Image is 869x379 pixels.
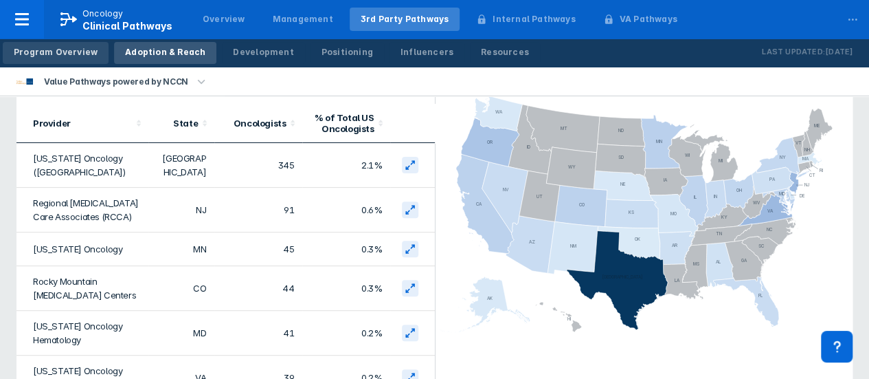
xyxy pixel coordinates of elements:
div: Value Pathways powered by NCCN [38,72,194,91]
a: 3rd Party Pathways [350,8,460,31]
td: 0.2% [302,311,390,356]
td: 0.3% [302,232,390,266]
div: Resources [481,46,529,58]
div: State [157,118,198,129]
td: 41 [214,311,302,356]
div: Internal Pathways [493,13,575,25]
a: Program Overview [3,42,109,64]
a: Resources [470,42,540,64]
td: 0.3% [302,266,390,311]
td: 44 [214,266,302,311]
div: Influencers [400,46,453,58]
td: [GEOGRAPHIC_DATA] [148,143,214,188]
td: [US_STATE] Oncology [16,232,148,266]
td: [US_STATE] Oncology ([GEOGRAPHIC_DATA]) [16,143,148,188]
a: Overview [192,8,256,31]
a: Adoption & Reach [114,42,216,64]
div: Development [233,46,293,58]
a: Management [262,8,344,31]
div: Management [273,13,333,25]
td: CO [148,266,214,311]
div: Program Overview [14,46,98,58]
td: 2.1% [302,143,390,188]
div: 3rd Party Pathways [361,13,449,25]
div: Adoption & Reach [125,46,205,58]
td: 345 [214,143,302,188]
p: Last Updated: [762,45,825,59]
a: Positioning [311,42,384,64]
td: [US_STATE] Oncology Hematology [16,311,148,356]
div: Positioning [321,46,373,58]
td: 91 [214,188,302,232]
span: Clinical Pathways [82,20,172,32]
td: MN [148,232,214,266]
div: Overview [203,13,245,25]
td: Rocky Mountain [MEDICAL_DATA] Centers [16,266,148,311]
div: Contact Support [821,331,853,362]
a: Development [222,42,304,64]
td: Regional [MEDICAL_DATA] Care Associates (RCCA) [16,188,148,232]
p: Oncology [82,8,124,20]
td: 0.6% [302,188,390,232]
td: 45 [214,232,302,266]
td: MD [148,311,214,356]
div: % of Total US Oncologists [311,112,374,134]
a: Influencers [390,42,464,64]
div: Oncologists [223,118,286,129]
div: ... [839,2,866,31]
img: value-pathways-nccn [16,78,33,85]
td: NJ [148,188,214,232]
div: Provider [33,118,132,129]
p: [DATE] [825,45,853,59]
div: VA Pathways [620,13,677,25]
